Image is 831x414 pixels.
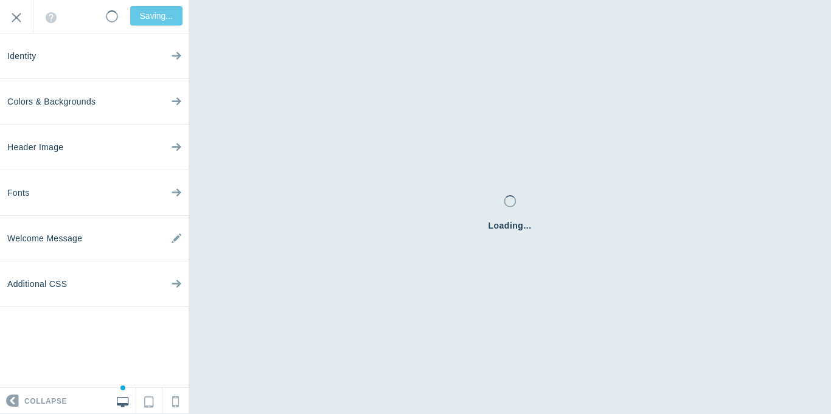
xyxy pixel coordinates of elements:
[7,79,96,125] span: Colors & Backgrounds
[24,388,67,414] span: Collapse
[7,125,63,170] span: Header Image
[7,170,30,216] span: Fonts
[7,33,37,79] span: Identity
[7,216,82,261] span: Welcome Message
[7,261,67,307] span: Additional CSS
[488,219,531,232] span: Loading...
